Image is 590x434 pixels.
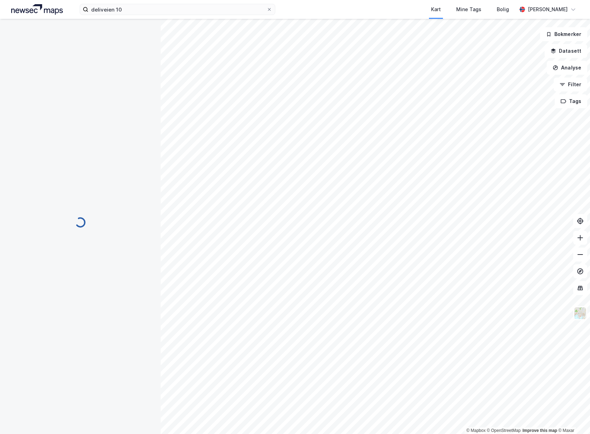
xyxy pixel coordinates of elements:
[523,428,557,433] a: Improve this map
[554,78,587,91] button: Filter
[88,4,267,15] input: Søk på adresse, matrikkel, gårdeiere, leietakere eller personer
[431,5,441,14] div: Kart
[555,400,590,434] div: Kontrollprogram for chat
[540,27,587,41] button: Bokmerker
[487,428,521,433] a: OpenStreetMap
[456,5,481,14] div: Mine Tags
[545,44,587,58] button: Datasett
[466,428,486,433] a: Mapbox
[574,307,587,320] img: Z
[497,5,509,14] div: Bolig
[547,61,587,75] button: Analyse
[75,217,86,228] img: spinner.a6d8c91a73a9ac5275cf975e30b51cfb.svg
[555,400,590,434] iframe: Chat Widget
[11,4,63,15] img: logo.a4113a55bc3d86da70a041830d287a7e.svg
[528,5,568,14] div: [PERSON_NAME]
[555,94,587,108] button: Tags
